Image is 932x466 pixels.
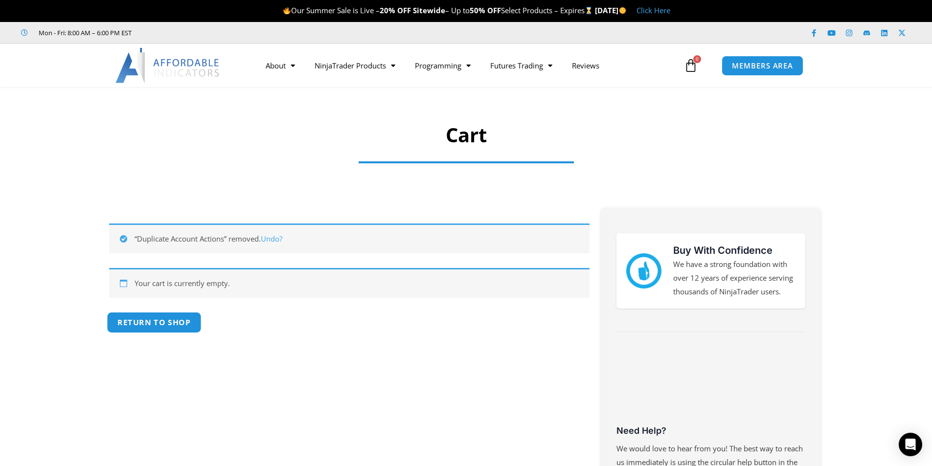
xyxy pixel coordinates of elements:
strong: 50% OFF [470,5,501,15]
div: Your cart is currently empty. [109,268,590,298]
span: Mon - Fri: 8:00 AM – 6:00 PM EST [36,27,132,39]
a: Undo? [261,234,282,244]
nav: Menu [256,54,682,77]
span: Our Summer Sale is Live – – Up to Select Products – Expires [283,5,595,15]
img: 🔥 [283,7,291,14]
strong: Sitewide [413,5,445,15]
img: ⌛ [585,7,592,14]
iframe: Customer reviews powered by Trustpilot [616,349,805,422]
a: MEMBERS AREA [722,56,803,76]
img: 🌞 [619,7,626,14]
h3: Need Help? [616,425,805,436]
span: MEMBERS AREA [732,62,793,69]
span: 0 [693,55,701,63]
a: About [256,54,305,77]
div: “Duplicate Account Actions” removed. [109,223,590,253]
p: We have a strong foundation with over 12 years of experience serving thousands of NinjaTrader users. [673,258,796,299]
a: Reviews [562,54,609,77]
a: 0 [669,51,712,80]
strong: 20% OFF [380,5,411,15]
a: Futures Trading [480,54,562,77]
a: Programming [405,54,480,77]
iframe: Customer reviews powered by Trustpilot [145,28,292,38]
a: Return to shop [107,312,201,333]
h1: Cart [142,121,790,149]
h3: Buy With Confidence [673,243,796,258]
img: LogoAI | Affordable Indicators – NinjaTrader [115,48,221,83]
a: Click Here [636,5,670,15]
div: Open Intercom Messenger [899,433,922,456]
a: NinjaTrader Products [305,54,405,77]
strong: [DATE] [595,5,627,15]
img: mark thumbs good 43913 | Affordable Indicators – NinjaTrader [626,253,661,288]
